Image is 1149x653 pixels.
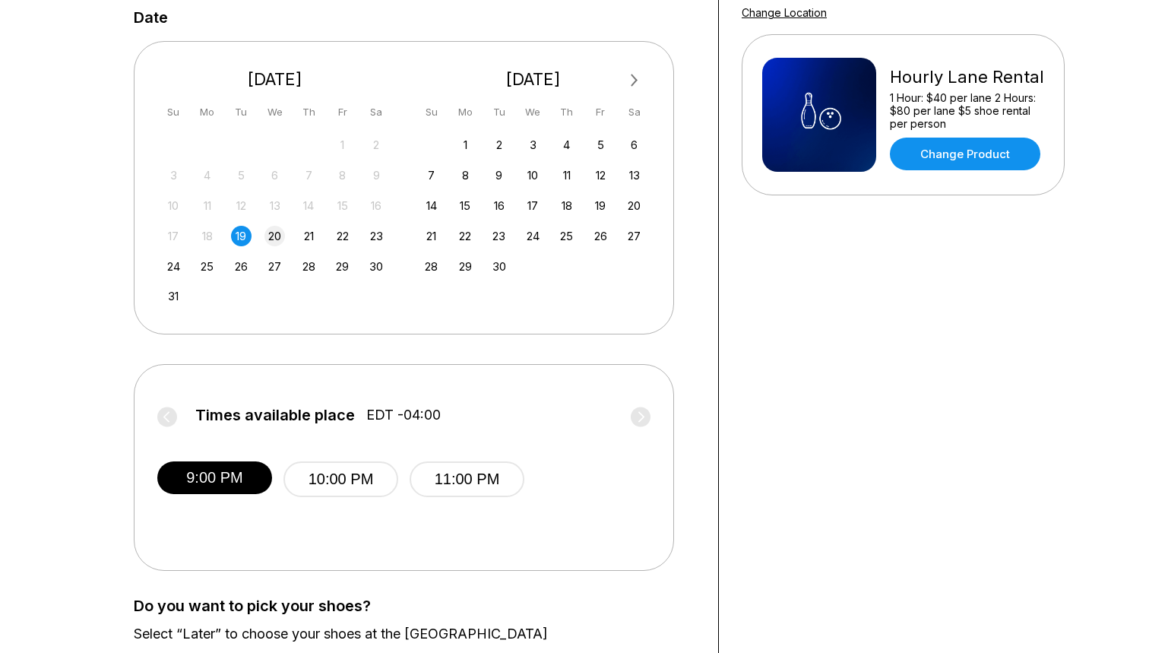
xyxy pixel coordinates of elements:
div: Choose Friday, September 19th, 2025 [590,195,611,216]
button: 11:00 PM [410,461,524,497]
div: Choose Tuesday, September 16th, 2025 [489,195,509,216]
div: Choose Monday, September 1st, 2025 [455,135,476,155]
div: [DATE] [157,69,393,90]
div: Su [163,102,184,122]
div: Th [556,102,577,122]
div: Not available Wednesday, August 13th, 2025 [264,195,285,216]
div: [DATE] [416,69,651,90]
div: Choose Tuesday, September 2nd, 2025 [489,135,509,155]
div: Tu [489,102,509,122]
div: month 2025-08 [161,133,389,307]
div: Choose Monday, September 8th, 2025 [455,165,476,185]
div: Choose Wednesday, September 24th, 2025 [523,226,543,246]
div: Not available Sunday, August 17th, 2025 [163,226,184,246]
div: Choose Thursday, September 11th, 2025 [556,165,577,185]
div: Not available Friday, August 15th, 2025 [332,195,353,216]
button: 10:00 PM [283,461,398,497]
div: Choose Thursday, September 4th, 2025 [556,135,577,155]
div: Not available Tuesday, August 12th, 2025 [231,195,252,216]
div: Choose Tuesday, September 23rd, 2025 [489,226,509,246]
div: We [523,102,543,122]
div: Choose Saturday, September 13th, 2025 [624,165,644,185]
div: Not available Thursday, August 14th, 2025 [299,195,319,216]
div: Choose Saturday, August 23rd, 2025 [366,226,387,246]
div: Su [421,102,442,122]
div: Choose Sunday, September 7th, 2025 [421,165,442,185]
div: Tu [231,102,252,122]
div: Choose Thursday, August 28th, 2025 [299,256,319,277]
div: Choose Monday, September 22nd, 2025 [455,226,476,246]
div: Not available Saturday, August 16th, 2025 [366,195,387,216]
div: Choose Tuesday, August 19th, 2025 [231,226,252,246]
div: Choose Saturday, September 6th, 2025 [624,135,644,155]
div: Choose Monday, August 25th, 2025 [197,256,217,277]
div: Not available Monday, August 18th, 2025 [197,226,217,246]
div: Sa [366,102,387,122]
div: Choose Wednesday, August 27th, 2025 [264,256,285,277]
div: Choose Monday, September 15th, 2025 [455,195,476,216]
div: Choose Friday, September 26th, 2025 [590,226,611,246]
div: Not available Friday, August 1st, 2025 [332,135,353,155]
div: Not available Wednesday, August 6th, 2025 [264,165,285,185]
div: Choose Sunday, September 14th, 2025 [421,195,442,216]
a: Change Location [742,6,827,19]
div: Mo [197,102,217,122]
div: Not available Monday, August 4th, 2025 [197,165,217,185]
button: 9:00 PM [157,461,272,494]
div: 1 Hour: $40 per lane 2 Hours: $80 per lane $5 shoe rental per person [890,91,1044,130]
div: Choose Saturday, September 27th, 2025 [624,226,644,246]
div: Choose Wednesday, August 20th, 2025 [264,226,285,246]
div: Choose Tuesday, September 30th, 2025 [489,256,509,277]
div: Choose Tuesday, August 26th, 2025 [231,256,252,277]
span: Times available place [195,407,355,423]
div: Choose Sunday, September 28th, 2025 [421,256,442,277]
div: Choose Tuesday, September 9th, 2025 [489,165,509,185]
div: Choose Sunday, August 24th, 2025 [163,256,184,277]
a: Change Product [890,138,1040,170]
div: Hourly Lane Rental [890,67,1044,87]
div: Choose Sunday, August 31st, 2025 [163,286,184,306]
div: Choose Sunday, September 21st, 2025 [421,226,442,246]
div: Choose Friday, August 29th, 2025 [332,256,353,277]
div: Th [299,102,319,122]
div: Choose Thursday, September 18th, 2025 [556,195,577,216]
div: Fr [332,102,353,122]
span: EDT -04:00 [366,407,441,423]
label: Date [134,9,168,26]
div: Not available Tuesday, August 5th, 2025 [231,165,252,185]
div: Not available Friday, August 8th, 2025 [332,165,353,185]
div: Not available Monday, August 11th, 2025 [197,195,217,216]
div: month 2025-09 [419,133,647,277]
div: Sa [624,102,644,122]
button: Next Month [622,68,647,93]
div: Choose Wednesday, September 10th, 2025 [523,165,543,185]
div: Not available Sunday, August 10th, 2025 [163,195,184,216]
div: Choose Saturday, August 30th, 2025 [366,256,387,277]
div: Choose Friday, August 22nd, 2025 [332,226,353,246]
div: Not available Thursday, August 7th, 2025 [299,165,319,185]
div: Mo [455,102,476,122]
div: Choose Friday, September 5th, 2025 [590,135,611,155]
img: Hourly Lane Rental [762,58,876,172]
div: Fr [590,102,611,122]
div: Choose Saturday, September 20th, 2025 [624,195,644,216]
div: Choose Monday, September 29th, 2025 [455,256,476,277]
div: Choose Thursday, September 25th, 2025 [556,226,577,246]
label: Select “Later” to choose your shoes at the [GEOGRAPHIC_DATA] [134,626,695,642]
div: Choose Thursday, August 21st, 2025 [299,226,319,246]
div: Choose Wednesday, September 17th, 2025 [523,195,543,216]
div: Choose Friday, September 12th, 2025 [590,165,611,185]
div: Not available Saturday, August 9th, 2025 [366,165,387,185]
div: Not available Saturday, August 2nd, 2025 [366,135,387,155]
div: Choose Wednesday, September 3rd, 2025 [523,135,543,155]
div: We [264,102,285,122]
div: Not available Sunday, August 3rd, 2025 [163,165,184,185]
label: Do you want to pick your shoes? [134,598,695,614]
